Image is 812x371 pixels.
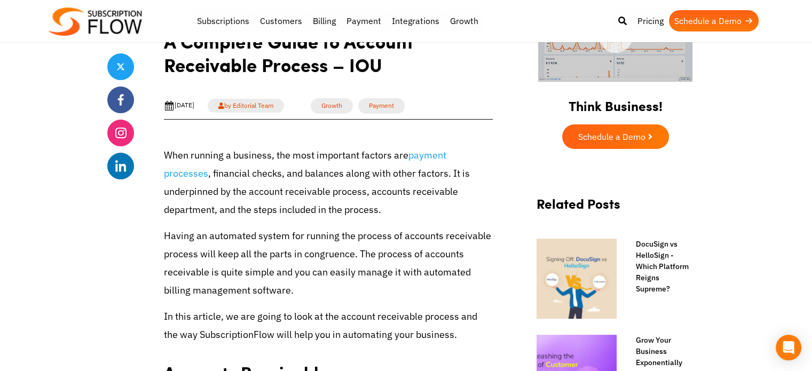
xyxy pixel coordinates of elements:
[49,7,142,36] img: Subscriptionflow
[632,10,669,31] a: Pricing
[164,146,493,219] p: When running a business, the most important factors are , financial checks, and balances along wi...
[562,124,669,149] a: Schedule a Demo
[669,10,759,31] a: Schedule a Demo
[445,10,484,31] a: Growth
[578,132,645,141] span: Schedule a Demo
[164,149,446,179] a: payment processes
[255,10,308,31] a: Customers
[308,10,341,31] a: Billing
[341,10,387,31] a: Payment
[164,227,493,300] p: Having an automated system for running the process of accounts receivable process will keep all t...
[387,10,445,31] a: Integrations
[776,335,801,360] div: Open Intercom Messenger
[311,98,353,114] a: Growth
[358,98,405,114] a: Payment
[537,196,695,222] h2: Related Posts
[164,100,194,111] div: [DATE]
[526,85,705,119] h2: Think Business!
[164,307,493,344] p: In this article, we are going to look at the account receivable process and the way SubscriptionF...
[192,10,255,31] a: Subscriptions
[208,99,284,113] a: by Editorial Team
[164,29,493,84] h1: A Complete Guide to Account Receivable Process – IOU
[537,239,617,319] img: DocuSign vs HelloSign
[625,239,695,295] a: DocuSign vs HelloSign - Which Platform Reigns Supreme?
